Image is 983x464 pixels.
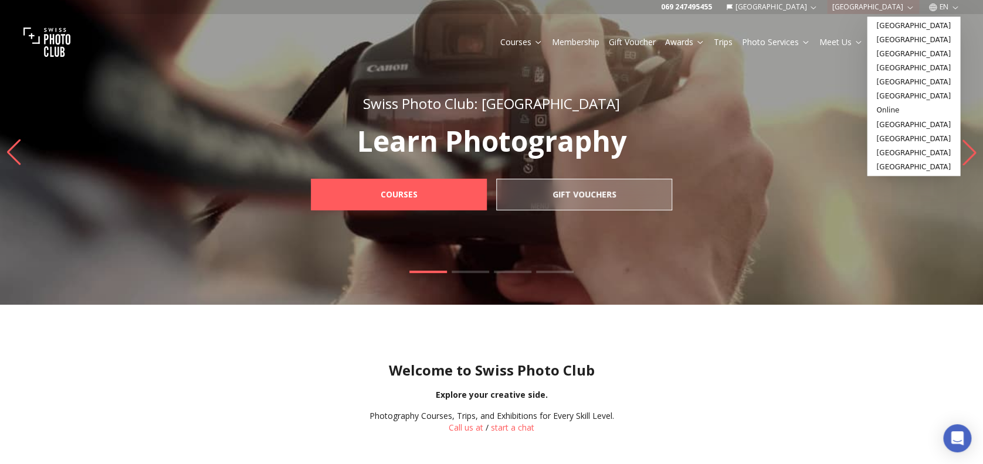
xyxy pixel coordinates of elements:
[869,33,958,47] a: [GEOGRAPHIC_DATA]
[869,131,958,145] a: [GEOGRAPHIC_DATA]
[869,19,958,33] a: [GEOGRAPHIC_DATA]
[552,189,616,200] b: Gift Vouchers
[9,389,974,401] div: Explore your creative side.
[869,145,958,159] a: [GEOGRAPHIC_DATA]
[370,410,614,434] div: /
[496,34,547,50] button: Courses
[709,34,737,50] button: Trips
[869,75,958,89] a: [GEOGRAPHIC_DATA]
[665,36,704,48] a: Awards
[604,34,660,50] button: Gift Voucher
[496,179,672,210] a: Gift Vouchers
[867,16,960,176] div: [GEOGRAPHIC_DATA]
[869,89,958,103] a: [GEOGRAPHIC_DATA]
[661,2,712,12] a: 069 247495455
[547,34,604,50] button: Membership
[449,422,483,433] a: Call us at
[869,159,958,173] a: [GEOGRAPHIC_DATA]
[714,36,733,48] a: Trips
[23,19,70,66] img: Swiss photo club
[381,189,418,200] b: Courses
[869,117,958,131] a: [GEOGRAPHIC_DATA]
[491,422,534,434] button: start a chat
[737,34,815,50] button: Photo Services
[742,36,810,48] a: Photo Services
[609,36,656,48] a: Gift Voucher
[869,47,958,61] a: [GEOGRAPHIC_DATA]
[815,34,867,50] button: Meet Us
[285,127,698,155] p: Learn Photography
[869,61,958,75] a: [GEOGRAPHIC_DATA]
[363,94,620,113] span: Swiss Photo Club: [GEOGRAPHIC_DATA]
[311,179,487,210] a: Courses
[500,36,543,48] a: Courses
[9,361,974,380] h1: Welcome to Swiss Photo Club
[819,36,863,48] a: Meet Us
[869,103,958,117] a: Online
[660,34,709,50] button: Awards
[370,410,614,422] div: Photography Courses, Trips, and Exhibitions for Every Skill Level.
[943,424,971,452] div: Open Intercom Messenger
[552,36,599,48] a: Membership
